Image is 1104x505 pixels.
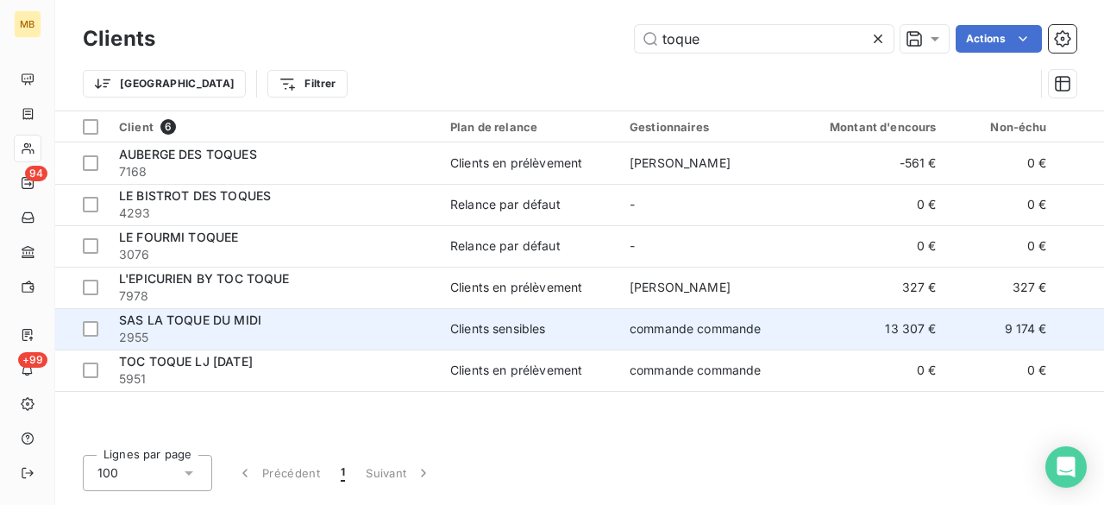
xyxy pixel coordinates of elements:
[119,246,430,263] span: 3076
[450,120,609,134] div: Plan de relance
[267,70,347,98] button: Filtrer
[18,352,47,368] span: +99
[119,188,271,203] span: LE BISTROT DES TOQUES
[25,166,47,181] span: 94
[630,280,731,294] span: [PERSON_NAME]
[119,147,257,161] span: AUBERGE DES TOQUES
[799,350,947,391] td: 0 €
[450,155,582,172] div: Clients en prélèvement
[450,362,582,379] div: Clients en prélèvement
[947,142,1057,184] td: 0 €
[355,455,442,491] button: Suivant
[809,120,937,134] div: Montant d'encours
[947,184,1057,225] td: 0 €
[160,119,176,135] span: 6
[119,120,154,134] span: Client
[450,196,561,213] div: Relance par défaut
[119,370,430,388] span: 5951
[119,287,430,305] span: 7978
[119,271,290,286] span: L'EPICURIEN BY TOC TOQUE
[83,70,246,98] button: [GEOGRAPHIC_DATA]
[341,464,345,482] span: 1
[957,120,1047,134] div: Non-échu
[947,308,1057,350] td: 9 174 €
[799,267,947,308] td: 327 €
[119,163,430,180] span: 7168
[450,279,582,296] div: Clients en prélèvement
[799,225,947,267] td: 0 €
[630,238,635,253] span: -
[83,23,155,54] h3: Clients
[226,455,330,491] button: Précédent
[330,455,355,491] button: 1
[799,142,947,184] td: -561 €
[947,267,1057,308] td: 327 €
[1045,446,1087,488] div: Open Intercom Messenger
[635,25,894,53] input: Rechercher
[119,205,430,222] span: 4293
[630,155,731,170] span: [PERSON_NAME]
[119,312,261,327] span: SAS LA TOQUE DU MIDI
[947,350,1057,391] td: 0 €
[119,230,238,244] span: LE FOURMI TOQUEE
[947,225,1057,267] td: 0 €
[630,363,762,377] span: commande commande
[97,464,118,482] span: 100
[450,237,561,255] div: Relance par défaut
[630,321,762,336] span: commande commande
[799,308,947,350] td: 13 307 €
[119,354,253,369] span: TOC TOQUE LJ [DATE]
[956,25,1042,53] button: Actions
[450,320,546,338] div: Clients sensibles
[799,184,947,225] td: 0 €
[630,197,635,211] span: -
[630,120,788,134] div: Gestionnaires
[119,329,430,346] span: 2955
[14,10,41,38] div: MB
